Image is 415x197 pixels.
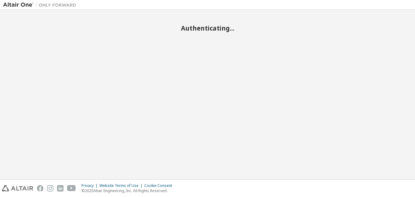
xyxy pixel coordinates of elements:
h2: Authenticating... [3,24,412,32]
img: facebook.svg [37,185,43,192]
img: instagram.svg [47,185,53,192]
img: altair_logo.svg [2,185,33,192]
p: © 2025 Altair Engineering, Inc. All Rights Reserved. [81,188,176,193]
div: Website Terms of Use [99,183,144,188]
div: Privacy [81,183,99,188]
div: Cookie Consent [144,183,176,188]
img: Altair One [3,2,79,8]
img: youtube.svg [67,185,76,192]
img: linkedin.svg [57,185,63,192]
